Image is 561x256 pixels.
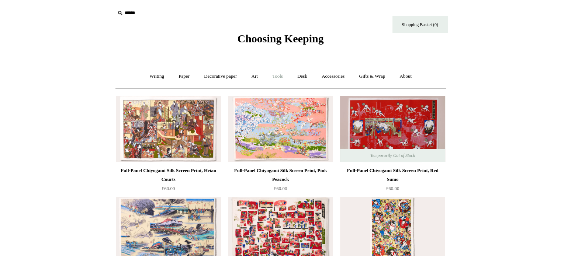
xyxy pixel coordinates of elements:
[342,166,443,184] div: Full-Panel Chiyogami Silk Screen Print, Red Sumo
[237,38,323,43] a: Choosing Keeping
[315,67,351,86] a: Accessories
[116,166,221,196] a: Full-Panel Chiyogami Silk Screen Print, Heian Courts £60.00
[118,166,219,184] div: Full-Panel Chiyogami Silk Screen Print, Heian Courts
[266,67,290,86] a: Tools
[352,67,392,86] a: Gifts & Wrap
[116,96,221,162] img: Full-Panel Chiyogami Silk Screen Print, Heian Courts
[340,166,445,196] a: Full-Panel Chiyogami Silk Screen Print, Red Sumo £60.00
[197,67,243,86] a: Decorative paper
[116,96,221,162] a: Full-Panel Chiyogami Silk Screen Print, Heian Courts Full-Panel Chiyogami Silk Screen Print, Heia...
[228,96,333,162] img: Full-Panel Chiyogami Silk Screen Print, Pink Peacock
[143,67,171,86] a: Writing
[392,16,448,33] a: Shopping Basket (0)
[340,96,445,162] img: Full-Panel Chiyogami Silk Screen Print, Red Sumo
[274,186,287,191] span: £60.00
[291,67,314,86] a: Desk
[230,166,331,184] div: Full-Panel Chiyogami Silk Screen Print, Pink Peacock
[162,186,175,191] span: £60.00
[228,166,333,196] a: Full-Panel Chiyogami Silk Screen Print, Pink Peacock £60.00
[172,67,196,86] a: Paper
[363,149,422,162] span: Temporarily Out of Stock
[245,67,264,86] a: Art
[386,186,399,191] span: £60.00
[340,96,445,162] a: Full-Panel Chiyogami Silk Screen Print, Red Sumo Full-Panel Chiyogami Silk Screen Print, Red Sumo...
[228,96,333,162] a: Full-Panel Chiyogami Silk Screen Print, Pink Peacock Full-Panel Chiyogami Silk Screen Print, Pink...
[393,67,418,86] a: About
[237,32,323,45] span: Choosing Keeping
